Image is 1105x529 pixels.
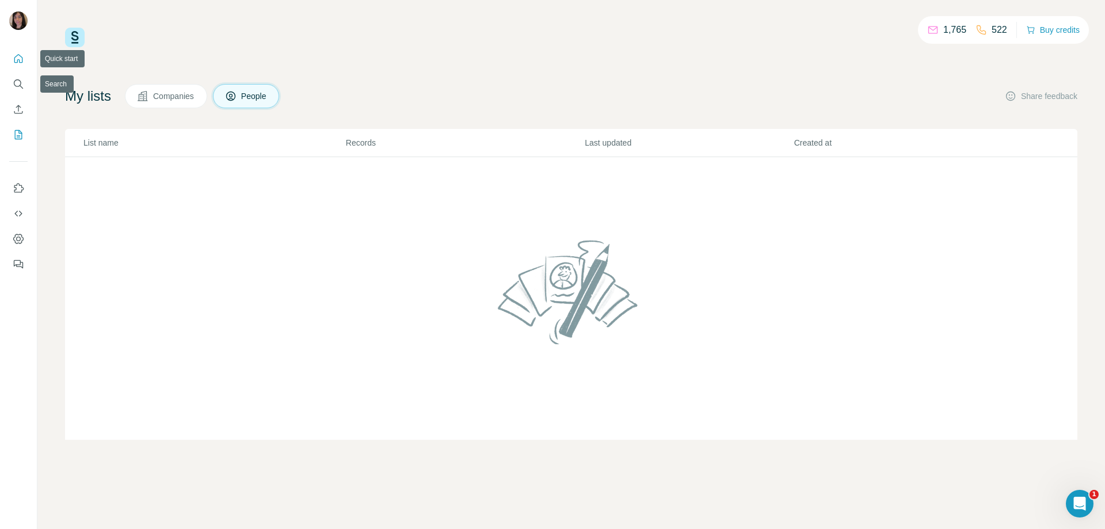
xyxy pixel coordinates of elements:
[794,137,1002,149] p: Created at
[1066,490,1093,517] iframe: Intercom live chat
[9,254,28,275] button: Feedback
[9,48,28,69] button: Quick start
[1005,90,1077,102] button: Share feedback
[153,90,195,102] span: Companies
[9,99,28,120] button: Enrich CSV
[585,137,792,149] p: Last updated
[9,74,28,94] button: Search
[346,137,584,149] p: Records
[992,23,1007,37] p: 522
[65,87,111,105] h4: My lists
[9,203,28,224] button: Use Surfe API
[9,178,28,199] button: Use Surfe on LinkedIn
[493,230,650,353] img: No lists found
[9,12,28,30] img: Avatar
[9,124,28,145] button: My lists
[943,23,966,37] p: 1,765
[83,137,345,149] p: List name
[65,28,85,47] img: Surfe Logo
[1026,22,1080,38] button: Buy credits
[241,90,268,102] span: People
[9,229,28,249] button: Dashboard
[1089,490,1099,499] span: 1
